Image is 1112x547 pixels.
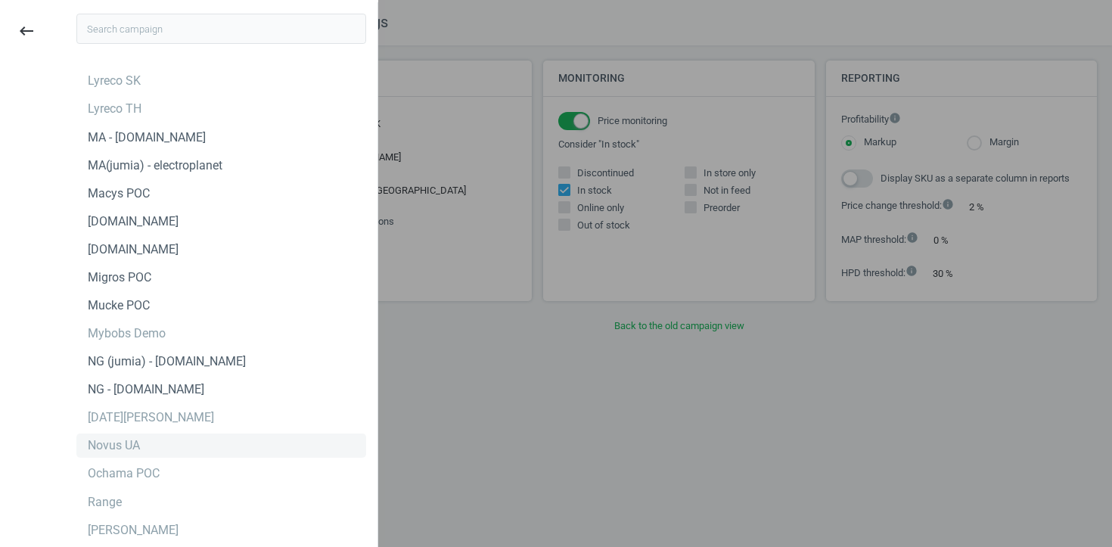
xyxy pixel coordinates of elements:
[88,465,160,482] div: Ochama POC
[88,437,140,454] div: Novus UA
[88,297,150,314] div: Mucke POC
[9,14,44,49] button: keyboard_backspace
[88,381,204,398] div: NG - [DOMAIN_NAME]
[88,353,246,370] div: NG (jumia) - [DOMAIN_NAME]
[88,129,206,146] div: MA - [DOMAIN_NAME]
[88,325,166,342] div: Mybobs Demo
[88,101,141,117] div: Lyreco TH
[88,241,179,258] div: [DOMAIN_NAME]
[88,185,150,202] div: Macys POC
[88,269,151,286] div: Migros POC
[17,22,36,40] i: keyboard_backspace
[88,157,222,174] div: MA(jumia) - electroplanet
[88,494,122,511] div: Range
[88,409,214,426] div: [DATE][PERSON_NAME]
[76,14,366,44] input: Search campaign
[88,213,179,230] div: [DOMAIN_NAME]
[88,73,141,89] div: Lyreco SK
[88,522,179,539] div: [PERSON_NAME]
